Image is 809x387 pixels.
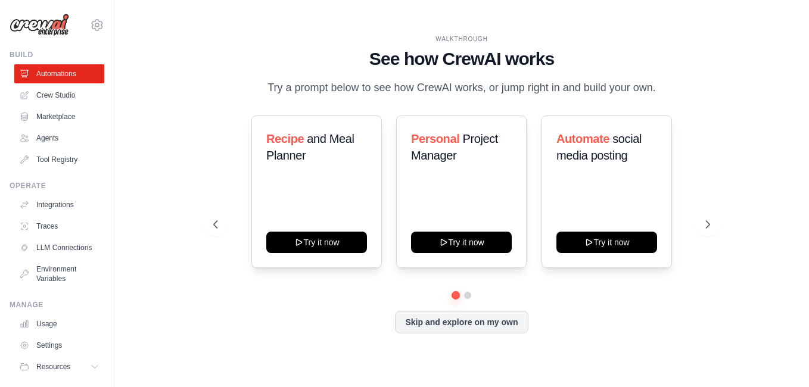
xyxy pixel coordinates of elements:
[10,181,104,191] div: Operate
[556,132,642,162] span: social media posting
[266,232,367,253] button: Try it now
[14,64,104,83] a: Automations
[14,150,104,169] a: Tool Registry
[14,195,104,214] a: Integrations
[556,232,657,253] button: Try it now
[14,217,104,236] a: Traces
[14,314,104,333] a: Usage
[14,238,104,257] a: LLM Connections
[213,35,710,43] div: WALKTHROUGH
[14,357,104,376] button: Resources
[262,79,662,96] p: Try a prompt below to see how CrewAI works, or jump right in and build your own.
[395,311,528,333] button: Skip and explore on my own
[10,50,104,60] div: Build
[556,132,609,145] span: Automate
[10,300,104,310] div: Manage
[411,132,459,145] span: Personal
[14,260,104,288] a: Environment Variables
[14,86,104,105] a: Crew Studio
[14,107,104,126] a: Marketplace
[213,48,710,70] h1: See how CrewAI works
[411,232,512,253] button: Try it now
[14,129,104,148] a: Agents
[36,362,70,372] span: Resources
[266,132,354,162] span: and Meal Planner
[10,14,69,36] img: Logo
[14,336,104,355] a: Settings
[266,132,304,145] span: Recipe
